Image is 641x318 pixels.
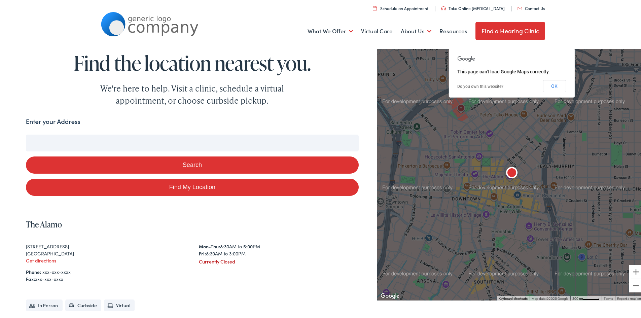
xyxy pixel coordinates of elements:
[308,17,353,42] a: What We Offer
[26,115,80,125] label: Enter your Address
[401,17,431,42] a: About Us
[439,17,467,42] a: Resources
[199,242,220,248] strong: Mon-Thu:
[518,4,545,10] a: Contact Us
[441,5,446,9] img: utility icon
[379,290,401,299] a: Open this area in Google Maps (opens a new window)
[42,267,71,274] a: xxx-xxx-xxxx
[457,68,550,73] span: This page can't load Google Maps correctly.
[104,298,135,310] li: Virtual
[26,249,186,256] div: [GEOGRAPHIC_DATA]
[84,81,300,105] div: We're here to help. Visit a clinic, schedule a virtual appointment, or choose curbside pickup.
[26,217,62,228] a: The Alamo
[199,257,359,264] div: Currently Closed
[499,295,528,300] button: Keyboard shortcuts
[199,249,206,255] strong: Fri:
[532,295,568,299] span: Map data ©2025 Google
[26,256,56,262] a: Get directions
[379,290,401,299] img: Google
[504,164,520,180] div: The Alamo
[26,274,35,281] strong: Fax:
[65,298,102,310] li: Curbside
[604,295,613,299] a: Terms (opens in new tab)
[518,5,522,9] img: utility icon
[570,294,602,299] button: Map Scale: 200 m per 48 pixels
[361,17,393,42] a: Virtual Care
[26,267,41,274] strong: Phone:
[26,155,359,172] button: Search
[26,133,359,150] input: Enter your address or zip code
[26,177,359,195] a: Find My Location
[457,83,503,87] a: Do you own this website?
[373,5,377,9] img: utility icon
[26,50,359,73] h1: Find the location nearest you.
[199,242,359,256] div: 8:30AM to 5:00PM 8:30AM to 3:00PM
[26,298,63,310] li: In Person
[26,274,359,281] div: xxx-xxx-xxxx
[26,242,186,249] div: [STREET_ADDRESS]
[572,295,582,299] span: 200 m
[441,4,505,10] a: Take Online [MEDICAL_DATA]
[475,21,545,39] a: Find a Hearing Clinic
[543,79,566,91] button: OK
[373,4,428,10] a: Schedule an Appointment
